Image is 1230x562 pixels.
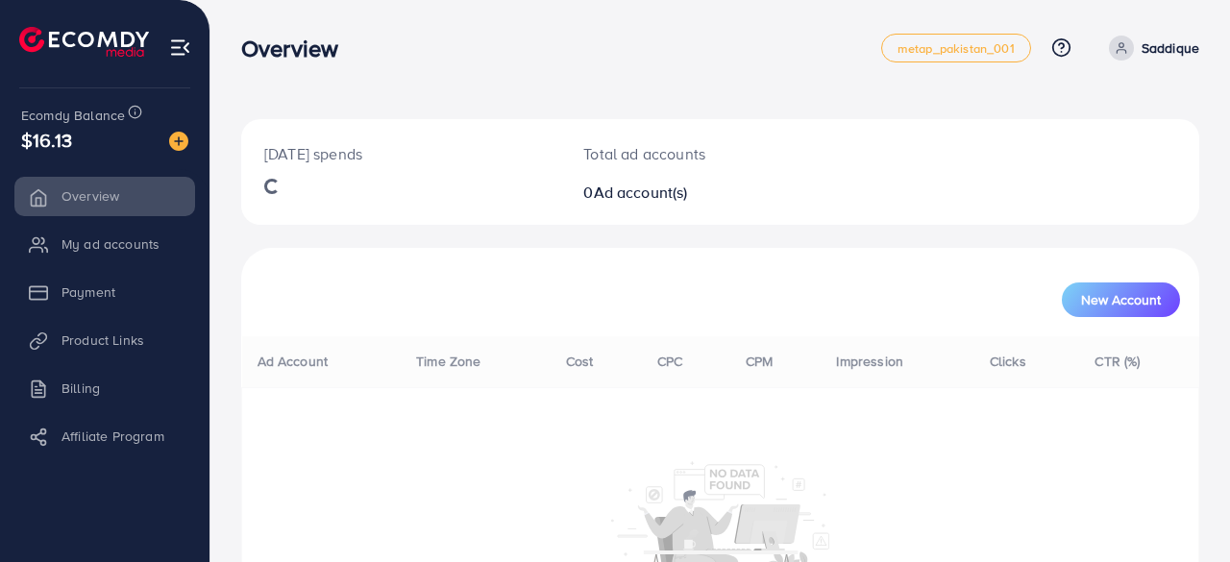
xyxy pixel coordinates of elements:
[583,142,776,165] p: Total ad accounts
[594,182,688,203] span: Ad account(s)
[1142,37,1199,60] p: Saddique
[21,106,125,125] span: Ecomdy Balance
[264,142,537,165] p: [DATE] spends
[19,27,149,57] img: logo
[1081,293,1161,306] span: New Account
[241,35,354,62] h3: Overview
[898,42,1015,55] span: metap_pakistan_001
[169,37,191,59] img: menu
[169,132,188,151] img: image
[1101,36,1199,61] a: Saddique
[1062,282,1180,317] button: New Account
[21,126,72,154] span: $16.13
[881,34,1031,62] a: metap_pakistan_001
[583,183,776,202] h2: 0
